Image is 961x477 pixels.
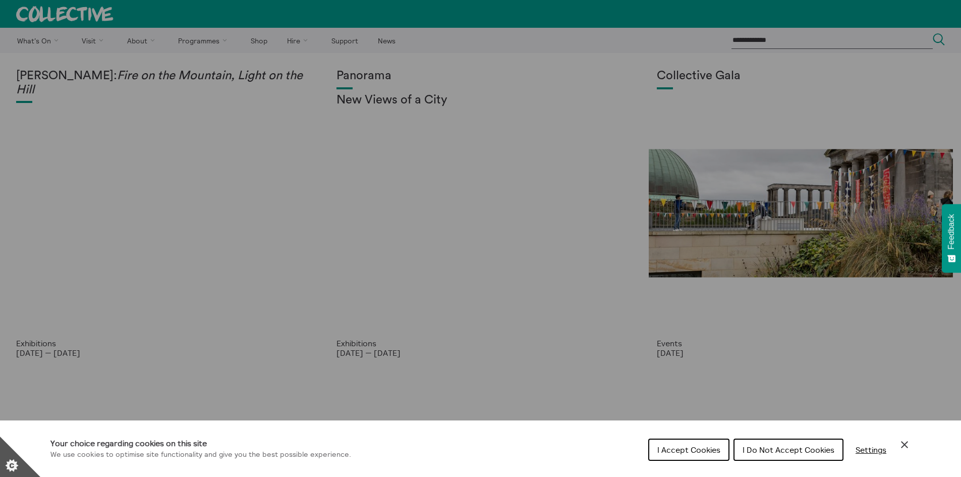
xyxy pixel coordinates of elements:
[942,204,961,273] button: Feedback - Show survey
[847,440,894,460] button: Settings
[898,439,911,451] button: Close Cookie Control
[947,214,956,249] span: Feedback
[50,449,351,460] p: We use cookies to optimise site functionality and give you the best possible experience.
[856,445,886,455] span: Settings
[648,439,729,461] button: I Accept Cookies
[50,437,351,449] h1: Your choice regarding cookies on this site
[743,445,834,455] span: I Do Not Accept Cookies
[733,439,843,461] button: I Do Not Accept Cookies
[657,445,720,455] span: I Accept Cookies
